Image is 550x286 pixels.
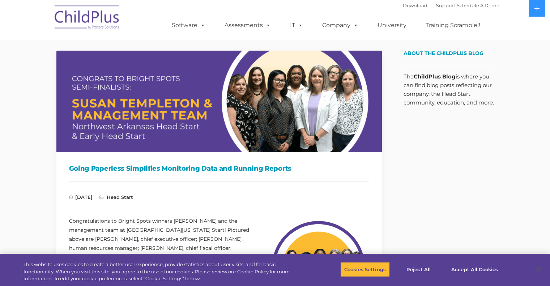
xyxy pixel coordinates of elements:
[340,262,390,277] button: Cookies Settings
[447,262,502,277] button: Accept All Cookies
[51,0,123,37] img: ChildPlus by Procare Solutions
[396,262,441,277] button: Reject All
[283,18,310,33] a: IT
[165,18,213,33] a: Software
[69,163,369,174] h1: Going Paperless Simplifies Monitoring Data and Running Reports
[530,261,546,277] button: Close
[418,18,487,33] a: Training Scramble!!
[403,3,427,8] a: Download
[217,18,278,33] a: Assessments
[404,50,483,56] span: About the ChildPlus Blog
[107,194,133,200] a: Head Start
[24,261,303,282] div: This website uses cookies to create a better user experience, provide statistics about user visit...
[414,73,456,80] strong: ChildPlus Blog
[404,72,494,107] p: The is where you can find blog posts reflecting our company, the Head Start community, education,...
[403,3,499,8] font: |
[370,18,414,33] a: University
[457,3,499,8] a: Schedule A Demo
[69,194,93,200] span: [DATE]
[315,18,366,33] a: Company
[436,3,455,8] a: Support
